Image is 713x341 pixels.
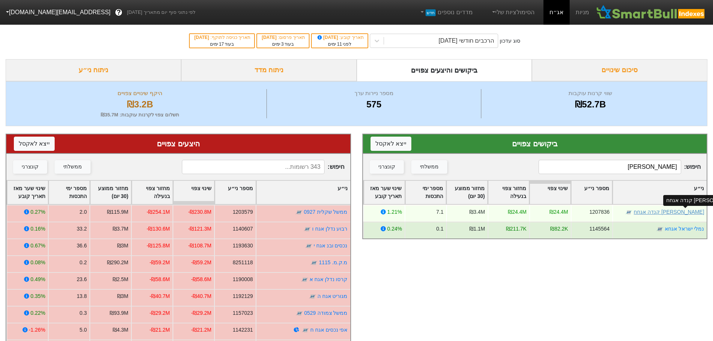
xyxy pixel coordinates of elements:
a: נכסים ובנ אגח י [314,243,348,249]
div: קונצרני [378,163,395,171]
a: הסימולציות שלי [488,5,538,20]
div: סוג עדכון [500,37,520,45]
div: סיכום שינויים [532,59,707,81]
div: Toggle SortBy [405,181,446,204]
div: ₪290.2M [107,259,128,267]
span: 11 [337,42,342,47]
div: ₪3M [117,292,128,300]
div: Toggle SortBy [132,181,173,204]
div: ₪1.1M [469,225,485,233]
a: ממשל צמודה 0529 [304,310,348,316]
div: ₪3.4M [469,208,485,216]
div: -₪121.3M [188,225,211,233]
div: -₪59.2M [191,259,211,267]
img: tase link [309,293,316,300]
div: 2.0 [80,208,87,216]
div: 1193630 [233,242,253,250]
a: מגוריט אגח ה [317,293,348,299]
a: אפי נכסים אגח ח [310,327,348,333]
div: 13.8 [77,292,87,300]
div: בעוד ימים [194,41,250,48]
div: 1140607 [233,225,253,233]
a: ממשל שקלית 0927 [304,209,348,215]
div: ממשלתי [63,163,82,171]
div: 36.6 [77,242,87,250]
div: ממשלתי [420,163,439,171]
img: tase link [305,242,313,250]
div: -₪29.2M [191,309,211,317]
button: ייצא לאקסל [14,137,55,151]
div: תאריך פרסום : [261,34,305,41]
img: tase link [301,276,308,283]
div: -₪29.2M [150,309,170,317]
div: ₪24.4M [508,208,527,216]
div: 1.21% [387,208,402,216]
div: Toggle SortBy [90,181,131,204]
div: ₪2.5M [113,275,128,283]
div: 1145564 [589,225,609,233]
div: תאריך קובע : [316,34,364,41]
div: היצעים צפויים [14,138,343,149]
div: ₪3.7M [113,225,128,233]
div: 0.49% [31,275,45,283]
img: tase link [296,310,303,317]
img: tase link [302,326,309,334]
div: -₪130.6M [147,225,170,233]
img: tase link [304,225,311,233]
input: 232 רשומות... [539,160,681,174]
div: Toggle SortBy [173,181,214,204]
button: קונצרני [13,160,47,174]
div: Toggle SortBy [7,181,48,204]
div: ₪24.4M [549,208,568,216]
div: 1192129 [233,292,253,300]
span: לפי נתוני סוף יום מתאריך [DATE] [127,9,195,16]
div: ₪211.7K [506,225,526,233]
div: -₪59.2M [150,259,170,267]
span: חדש [426,9,436,16]
div: ניתוח מדד [181,59,357,81]
div: Toggle SortBy [530,181,570,204]
div: -₪58.6M [191,275,211,283]
div: הרכבים חודשי [DATE] [439,36,494,45]
div: ביקושים והיצעים צפויים [357,59,532,81]
div: 0.2 [80,259,87,267]
div: 0.67% [31,242,45,250]
a: מ.ק.מ. 1115 [319,259,347,265]
span: 17 [219,42,224,47]
div: -1.26% [29,326,45,334]
div: 0.22% [31,309,45,317]
span: ? [117,7,121,18]
div: ביקושים צפויים [371,138,700,149]
img: tase link [295,208,303,216]
div: Toggle SortBy [613,181,707,204]
div: 0.16% [31,225,45,233]
div: Toggle SortBy [364,181,405,204]
button: קונצרני [370,160,404,174]
div: קונצרני [22,163,39,171]
img: tase link [310,259,318,267]
div: -₪21.2M [150,326,170,334]
span: [DATE] [262,35,278,40]
button: ייצא לאקסל [371,137,411,151]
div: 23.6 [77,275,87,283]
div: -₪254.1M [147,208,170,216]
div: Toggle SortBy [447,181,487,204]
div: 0.27% [31,208,45,216]
div: 5.0 [80,326,87,334]
button: ממשלתי [55,160,91,174]
a: נמלי ישראל אגחא [664,226,704,232]
div: -₪40.7M [150,292,170,300]
div: ₪3M [117,242,128,250]
div: 0.24% [387,225,402,233]
div: -₪58.6M [150,275,170,283]
div: Toggle SortBy [571,181,612,204]
a: [PERSON_NAME] קנדה אגחח [634,209,704,215]
div: Toggle SortBy [256,181,350,204]
div: ניתוח ני״ע [6,59,181,81]
div: -₪21.2M [191,326,211,334]
div: מספר ניירות ערך [269,89,479,98]
div: 1207836 [589,208,609,216]
div: היקף שינויים צפויים [15,89,265,98]
a: רבוע נדלן אגח ו [312,226,348,232]
div: 1157023 [233,309,253,317]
